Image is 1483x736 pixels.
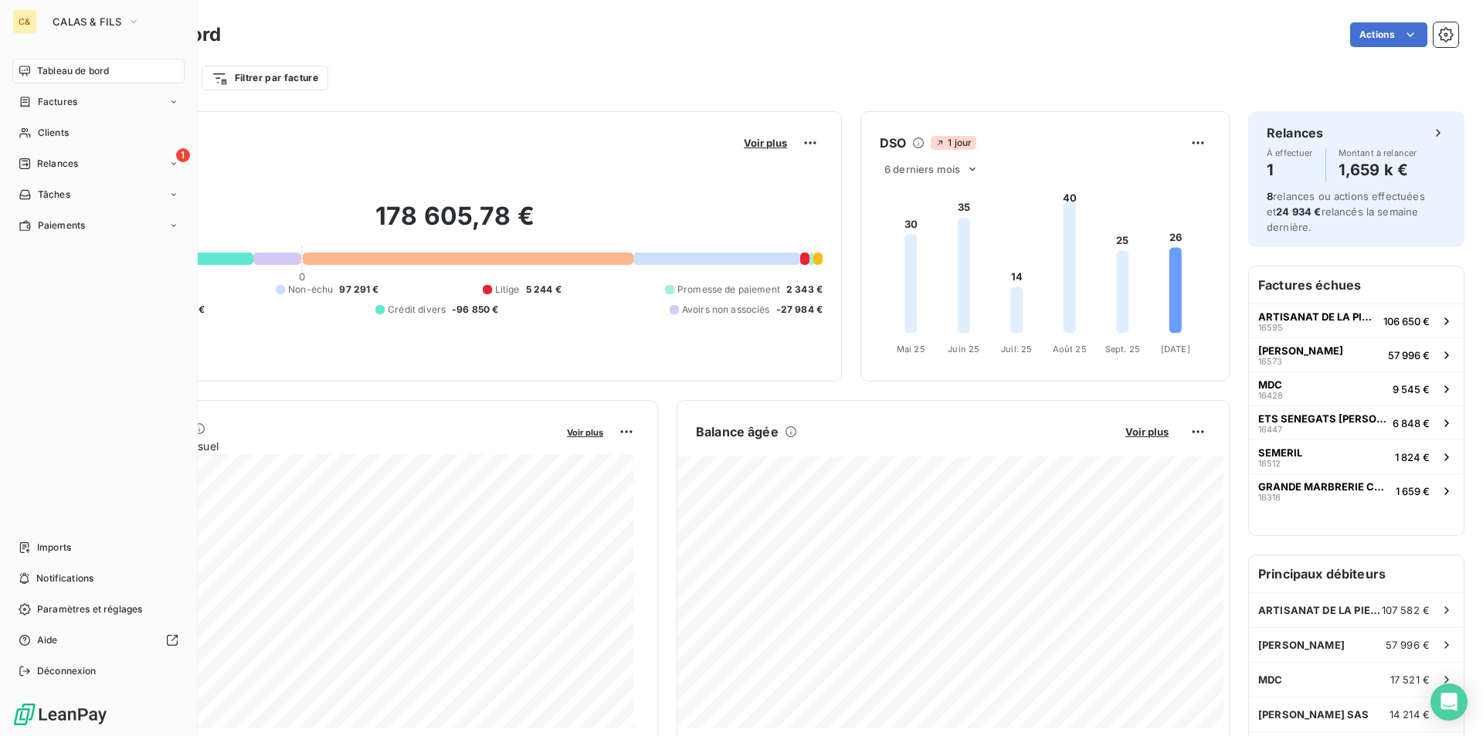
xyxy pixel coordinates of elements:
[739,136,792,150] button: Voir plus
[1249,405,1464,439] button: ETS SENEGATS [PERSON_NAME] ET FILS164476 848 €
[1386,639,1430,651] span: 57 996 €
[87,201,823,247] h2: 178 605,78 €
[1249,473,1464,507] button: GRANDE MARBRERIE CASTRAISE163181 659 €
[38,126,69,140] span: Clients
[1258,604,1382,616] span: ARTISANAT DE LA PIERRE
[1258,344,1343,357] span: [PERSON_NAME]
[202,66,328,90] button: Filtrer par facture
[339,283,378,297] span: 97 291 €
[884,163,960,175] span: 6 derniers mois
[897,344,925,354] tspan: Mai 25
[1053,344,1087,354] tspan: Août 25
[526,283,562,297] span: 5 244 €
[1249,337,1464,371] button: [PERSON_NAME]1657357 996 €
[931,136,976,150] span: 1 jour
[1267,158,1313,182] h4: 1
[1001,344,1032,354] tspan: Juil. 25
[1393,383,1430,395] span: 9 545 €
[288,283,333,297] span: Non-échu
[776,303,823,317] span: -27 984 €
[1105,344,1140,354] tspan: Sept. 25
[1258,357,1282,366] span: 16573
[696,422,779,441] h6: Balance âgée
[1258,412,1386,425] span: ETS SENEGATS [PERSON_NAME] ET FILS
[452,303,498,317] span: -96 850 €
[1267,190,1425,233] span: relances ou actions effectuées et relancés la semaine dernière.
[495,283,520,297] span: Litige
[87,438,556,454] span: Chiffre d'affaires mensuel
[1267,124,1323,142] h6: Relances
[1258,378,1282,391] span: MDC
[38,188,70,202] span: Tâches
[1339,148,1417,158] span: Montant à relancer
[1258,323,1283,332] span: 16595
[948,344,979,354] tspan: Juin 25
[1267,148,1313,158] span: À effectuer
[1125,426,1169,438] span: Voir plus
[1258,391,1283,400] span: 16428
[1339,158,1417,182] h4: 1,659 k €
[38,219,85,232] span: Paiements
[12,702,108,727] img: Logo LeanPay
[12,9,37,34] div: C&
[37,664,97,678] span: Déconnexion
[1396,485,1430,497] span: 1 659 €
[299,270,305,283] span: 0
[1382,604,1430,616] span: 107 582 €
[1350,22,1427,47] button: Actions
[36,572,93,585] span: Notifications
[567,427,603,438] span: Voir plus
[1258,480,1390,493] span: GRANDE MARBRERIE CASTRAISE
[1258,459,1281,468] span: 16512
[1258,310,1377,323] span: ARTISANAT DE LA PIERRE
[1383,315,1430,327] span: 106 650 €
[744,137,787,149] span: Voir plus
[1258,673,1282,686] span: MDC
[1249,304,1464,337] button: ARTISANAT DE LA PIERRE16595106 650 €
[1161,344,1190,354] tspan: [DATE]
[37,157,78,171] span: Relances
[1393,417,1430,429] span: 6 848 €
[37,64,109,78] span: Tableau de bord
[1258,446,1302,459] span: SEMERIL
[176,148,190,162] span: 1
[1267,190,1273,202] span: 8
[1258,493,1281,502] span: 16318
[38,95,77,109] span: Factures
[1395,451,1430,463] span: 1 824 €
[1430,683,1468,721] div: Open Intercom Messenger
[12,628,185,653] a: Aide
[1388,349,1430,361] span: 57 996 €
[1121,425,1173,439] button: Voir plus
[1390,673,1430,686] span: 17 521 €
[53,15,121,28] span: CALAS & FILS
[1258,708,1369,721] span: [PERSON_NAME] SAS
[682,303,770,317] span: Avoirs non associés
[786,283,823,297] span: 2 343 €
[880,134,906,152] h6: DSO
[1249,439,1464,473] button: SEMERIL165121 824 €
[677,283,780,297] span: Promesse de paiement
[1258,639,1345,651] span: [PERSON_NAME]
[37,633,58,647] span: Aide
[1390,708,1430,721] span: 14 214 €
[1276,205,1321,218] span: 24 934 €
[1258,425,1282,434] span: 16447
[37,602,142,616] span: Paramètres et réglages
[562,425,608,439] button: Voir plus
[1249,266,1464,304] h6: Factures échues
[1249,371,1464,405] button: MDC164289 545 €
[388,303,446,317] span: Crédit divers
[37,541,71,555] span: Imports
[1249,555,1464,592] h6: Principaux débiteurs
